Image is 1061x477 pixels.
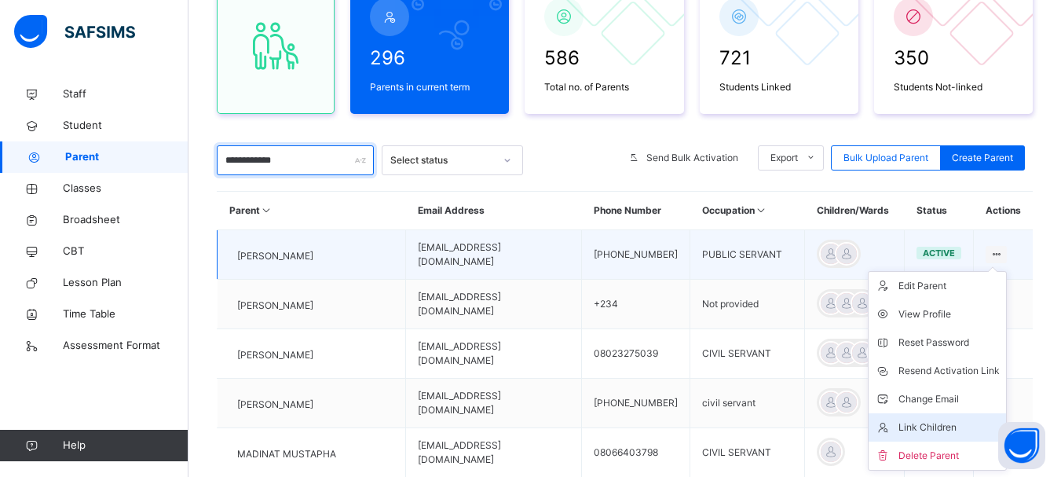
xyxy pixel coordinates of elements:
span: Lesson Plan [63,275,188,291]
div: View Profile [898,306,1000,322]
td: CIVIL SERVANT [690,329,805,379]
span: Bulk Upload Parent [843,151,928,165]
div: Delete Parent [898,448,1000,464]
span: Export [770,151,798,165]
th: Phone Number [582,192,690,230]
td: Not provided [690,280,805,329]
span: Parents in current term [370,80,489,94]
div: Select status [390,153,494,167]
i: Sort in Ascending Order [755,204,768,216]
span: Help [63,438,188,453]
td: civil servant [690,379,805,428]
th: Children/Wards [805,192,905,230]
span: [PERSON_NAME] [237,299,313,313]
span: active [923,248,955,259]
span: Assessment Format [63,338,188,354]
span: 296 [370,44,489,72]
th: Email Address [406,192,582,230]
td: [PHONE_NUMBER] [582,230,690,280]
span: CBT [63,244,188,259]
span: MADINAT MUSTAPHA [237,447,336,461]
div: Resend Activation Link [898,363,1000,379]
div: Link Children [898,420,1000,435]
span: Parent [65,149,188,165]
td: 08023275039 [582,329,690,379]
button: Open asap [998,422,1045,469]
span: [PERSON_NAME] [237,348,313,362]
span: [PERSON_NAME] [237,398,313,412]
th: Occupation [690,192,805,230]
i: Sort in Ascending Order [260,204,273,216]
span: Total no. of Parents [544,80,664,94]
span: 350 [894,44,1013,72]
td: +234 [582,280,690,329]
div: Change Email [898,391,1000,407]
td: [EMAIL_ADDRESS][DOMAIN_NAME] [406,230,582,280]
span: [PERSON_NAME] [237,249,313,263]
td: PUBLIC SERVANT [690,230,805,280]
span: 586 [544,44,664,72]
td: [PHONE_NUMBER] [582,379,690,428]
th: Actions [974,192,1033,230]
span: Students Not-linked [894,80,1013,94]
div: Reset Password [898,335,1000,350]
span: Send Bulk Activation [646,151,738,165]
span: Student [63,118,188,134]
span: Create Parent [952,151,1013,165]
span: Students Linked [719,80,839,94]
div: Edit Parent [898,278,1000,294]
span: Time Table [63,306,188,322]
span: Broadsheet [63,212,188,228]
span: Staff [63,86,188,102]
span: Classes [63,181,188,196]
th: Parent [218,192,406,230]
span: 721 [719,44,839,72]
td: [EMAIL_ADDRESS][DOMAIN_NAME] [406,329,582,379]
img: safsims [14,15,135,48]
td: [EMAIL_ADDRESS][DOMAIN_NAME] [406,379,582,428]
td: [EMAIL_ADDRESS][DOMAIN_NAME] [406,280,582,329]
th: Status [905,192,974,230]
